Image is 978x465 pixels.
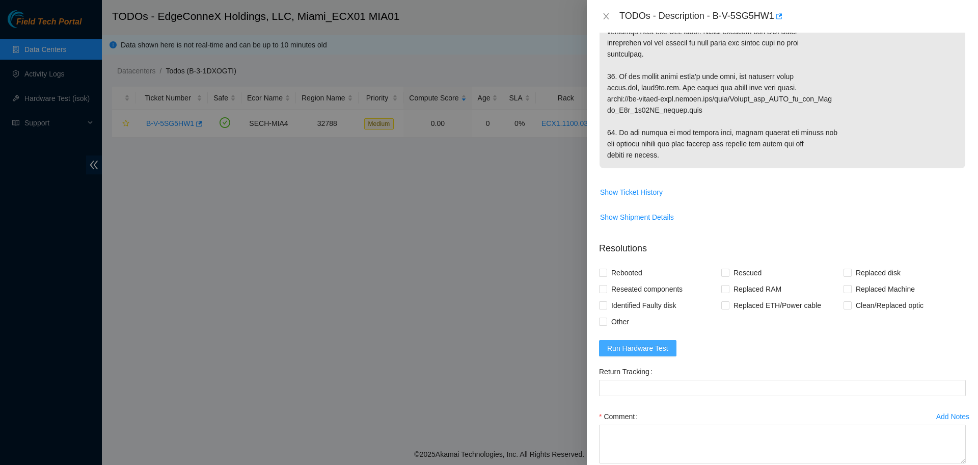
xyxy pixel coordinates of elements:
[852,281,919,297] span: Replaced Machine
[607,281,687,297] span: Reseated components
[599,364,657,380] label: Return Tracking
[600,187,663,198] span: Show Ticket History
[600,184,663,200] button: Show Ticket History
[600,212,674,223] span: Show Shipment Details
[729,281,785,297] span: Replaced RAM
[602,12,610,20] span: close
[852,265,905,281] span: Replaced disk
[852,297,928,314] span: Clean/Replaced optic
[600,209,674,225] button: Show Shipment Details
[599,234,966,255] p: Resolutions
[729,297,825,314] span: Replaced ETH/Power cable
[599,408,642,425] label: Comment
[599,425,966,463] textarea: Comment
[936,413,969,420] div: Add Notes
[599,12,613,21] button: Close
[607,314,633,330] span: Other
[729,265,766,281] span: Rescued
[936,408,970,425] button: Add Notes
[599,340,676,356] button: Run Hardware Test
[619,8,966,24] div: TODOs - Description - B-V-5SG5HW1
[607,297,681,314] span: Identified Faulty disk
[599,380,966,396] input: Return Tracking
[607,343,668,354] span: Run Hardware Test
[607,265,646,281] span: Rebooted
